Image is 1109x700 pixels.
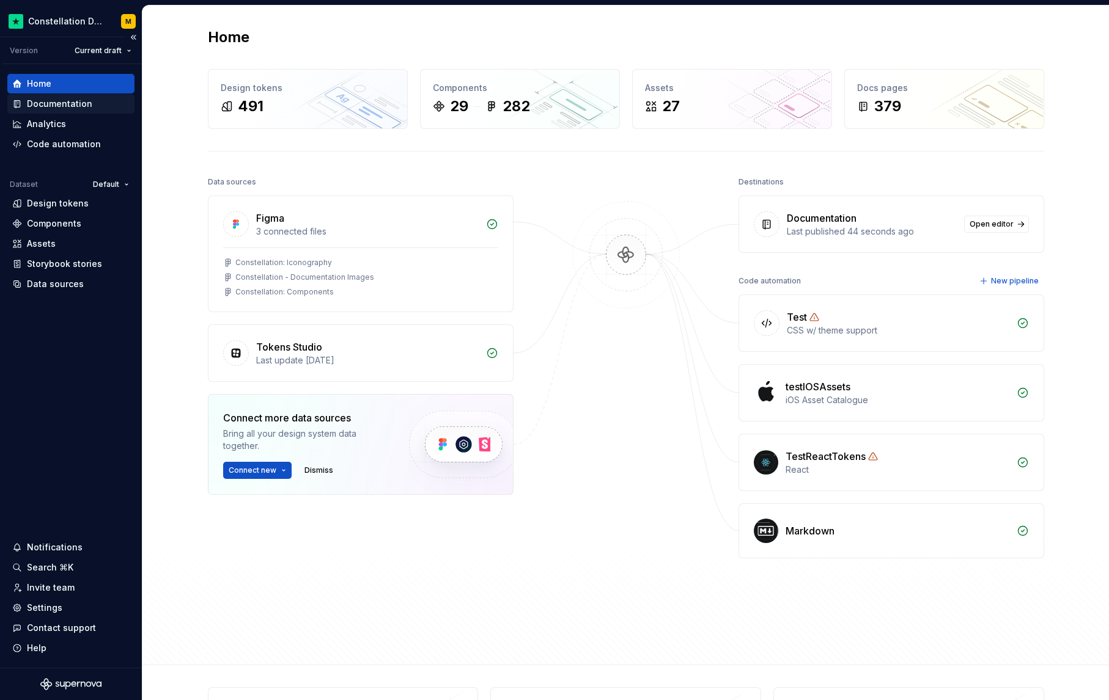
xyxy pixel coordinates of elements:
[223,410,388,425] div: Connect more data sources
[208,324,514,382] a: Tokens StudioLast update [DATE]
[2,8,139,34] button: Constellation Design SystemM
[645,82,819,94] div: Assets
[235,272,374,282] div: Constellation - Documentation Images
[256,340,322,354] div: Tokens Studio
[304,465,333,475] span: Dismiss
[433,82,607,94] div: Components
[976,272,1044,290] button: New pipeline
[10,46,38,56] div: Version
[256,225,479,238] div: 3 connected files
[7,214,134,233] a: Components
[27,258,102,270] div: Storybook stories
[27,98,92,110] div: Documentation
[991,276,1039,286] span: New pipeline
[7,538,134,557] button: Notifications
[7,114,134,134] a: Analytics
[40,678,101,690] svg: Supernova Logo
[874,97,901,116] div: 379
[10,180,38,189] div: Dataset
[87,176,134,193] button: Default
[662,97,680,116] div: 27
[7,578,134,597] a: Invite team
[844,69,1044,129] a: Docs pages379
[786,394,1009,406] div: iOS Asset Catalogue
[223,462,292,479] button: Connect new
[7,234,134,253] a: Assets
[450,97,468,116] div: 29
[787,225,957,238] div: Last published 44 seconds ago
[7,134,134,154] a: Code automation
[69,42,137,59] button: Current draft
[786,449,866,464] div: TestReactTokens
[7,74,134,93] a: Home
[27,118,66,130] div: Analytics
[238,97,263,116] div: 491
[75,46,122,56] span: Current draft
[7,558,134,577] button: Search ⌘K
[27,238,56,250] div: Assets
[208,27,249,47] h2: Home
[27,582,75,594] div: Invite team
[27,278,84,290] div: Data sources
[7,254,134,274] a: Storybook stories
[27,602,62,614] div: Settings
[229,465,276,475] span: Connect new
[964,216,1029,233] a: Open editor
[28,15,106,27] div: Constellation Design System
[786,464,1009,476] div: React
[857,82,1031,94] div: Docs pages
[93,180,119,189] span: Default
[787,310,807,324] div: Test
[208,69,408,129] a: Design tokens491
[125,29,142,46] button: Collapse sidebar
[27,561,73,574] div: Search ⌘K
[7,274,134,294] a: Data sources
[27,642,46,654] div: Help
[235,287,334,297] div: Constellation: Components
[208,173,256,191] div: Data sources
[27,217,81,230] div: Components
[739,272,801,290] div: Code automation
[27,622,96,634] div: Contact support
[125,16,131,26] div: M
[7,94,134,114] a: Documentation
[787,211,857,225] div: Documentation
[786,523,835,538] div: Markdown
[208,195,514,312] a: Figma3 connected filesConstellation: IconographyConstellation - Documentation ImagesConstellation...
[503,97,530,116] div: 282
[27,78,51,90] div: Home
[970,219,1014,229] span: Open editor
[786,379,850,394] div: testIOSAssets
[632,69,832,129] a: Assets27
[27,138,101,150] div: Code automation
[9,14,23,29] img: d602db7a-5e75-4dfe-a0a4-4b8163c7bad2.png
[7,638,134,658] button: Help
[235,258,332,268] div: Constellation: Iconography
[256,211,284,225] div: Figma
[7,194,134,213] a: Design tokens
[299,462,339,479] button: Dismiss
[27,197,89,210] div: Design tokens
[27,541,83,553] div: Notifications
[787,324,1009,337] div: CSS w/ theme support
[420,69,620,129] a: Components29282
[256,354,479,366] div: Last update [DATE]
[7,618,134,638] button: Contact support
[7,598,134,618] a: Settings
[221,82,395,94] div: Design tokens
[739,173,784,191] div: Destinations
[223,428,388,452] div: Bring all your design system data together.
